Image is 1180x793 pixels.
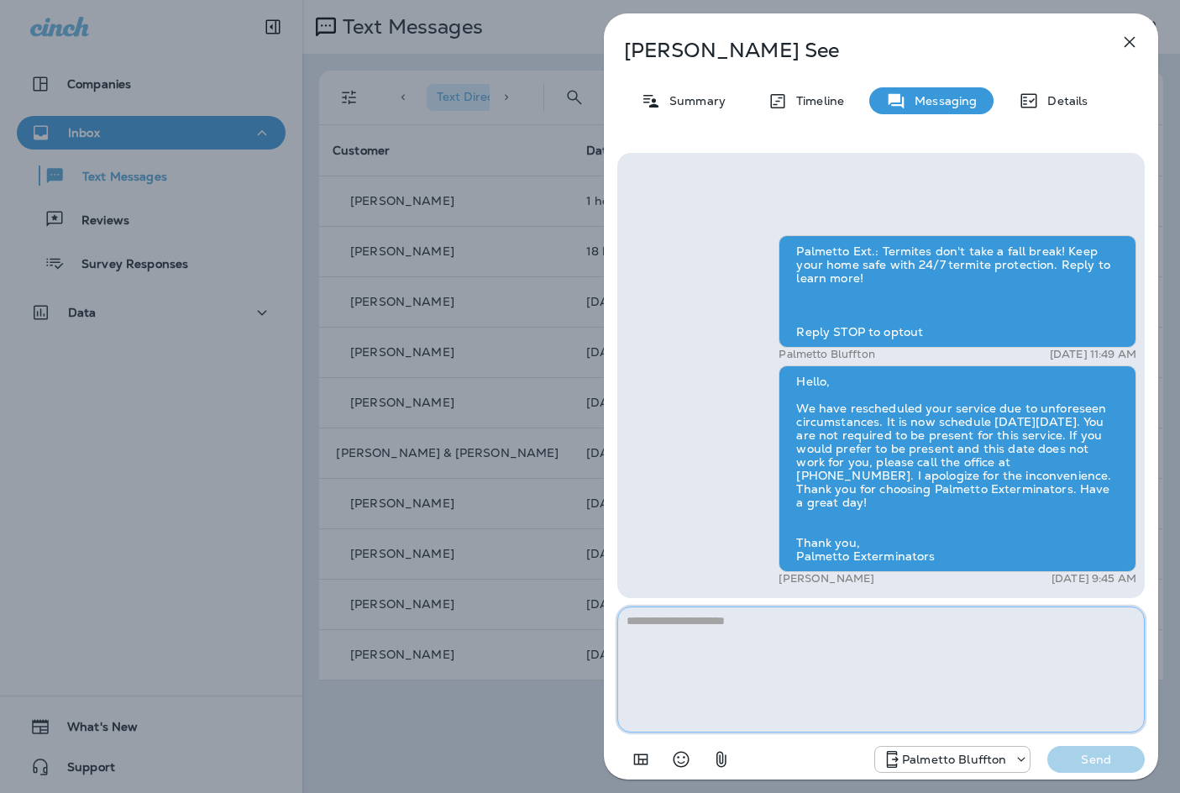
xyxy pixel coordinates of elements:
[906,94,977,108] p: Messaging
[779,235,1136,348] div: Palmetto Ext.: Termites don't take a fall break! Keep your home safe with 24/7 termite protection...
[624,39,1083,62] p: [PERSON_NAME] See
[788,94,844,108] p: Timeline
[1050,348,1136,361] p: [DATE] 11:49 AM
[664,743,698,776] button: Select an emoji
[779,572,874,586] p: [PERSON_NAME]
[1052,572,1136,586] p: [DATE] 9:45 AM
[779,365,1136,572] div: Hello, We have rescheduled your service due to unforeseen circumstances. It is now schedule [DATE...
[624,743,658,776] button: Add in a premade template
[875,749,1030,769] div: +1 (843) 604-3631
[779,348,874,361] p: Palmetto Bluffton
[661,94,726,108] p: Summary
[1039,94,1088,108] p: Details
[902,753,1006,766] p: Palmetto Bluffton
